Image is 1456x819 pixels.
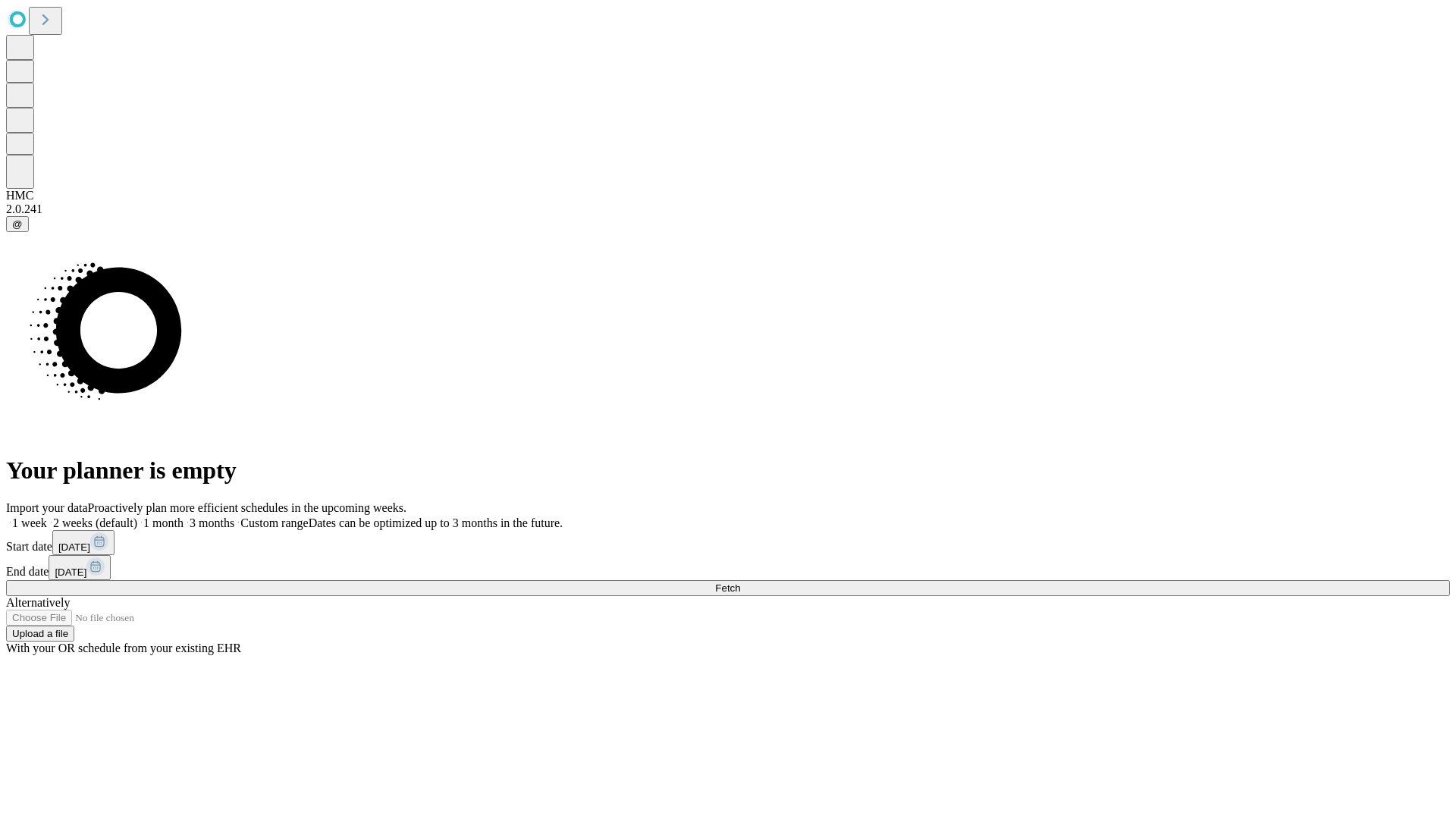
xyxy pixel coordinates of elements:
[240,516,308,529] span: Custom range
[12,218,23,230] span: @
[6,530,1450,555] div: Start date
[6,642,241,654] span: With your OR schedule from your existing EHR
[143,516,184,529] span: 1 month
[88,501,406,514] span: Proactively plan more efficient schedules in the upcoming weeks.
[53,516,137,529] span: 2 weeks (default)
[52,530,115,555] button: [DATE]
[6,626,74,642] button: Upload a file
[190,516,234,529] span: 3 months
[6,555,1450,580] div: End date
[6,596,70,609] span: Alternatively
[309,516,563,529] span: Dates can be optimized up to 3 months in the future.
[55,566,86,578] span: [DATE]
[6,580,1450,596] button: Fetch
[49,555,111,580] button: [DATE]
[6,216,29,232] button: @
[6,501,88,514] span: Import your data
[6,202,1450,216] div: 2.0.241
[6,457,1450,485] h1: Your planner is empty
[58,541,90,553] span: [DATE]
[6,189,1450,202] div: HMC
[12,516,47,529] span: 1 week
[715,582,740,594] span: Fetch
